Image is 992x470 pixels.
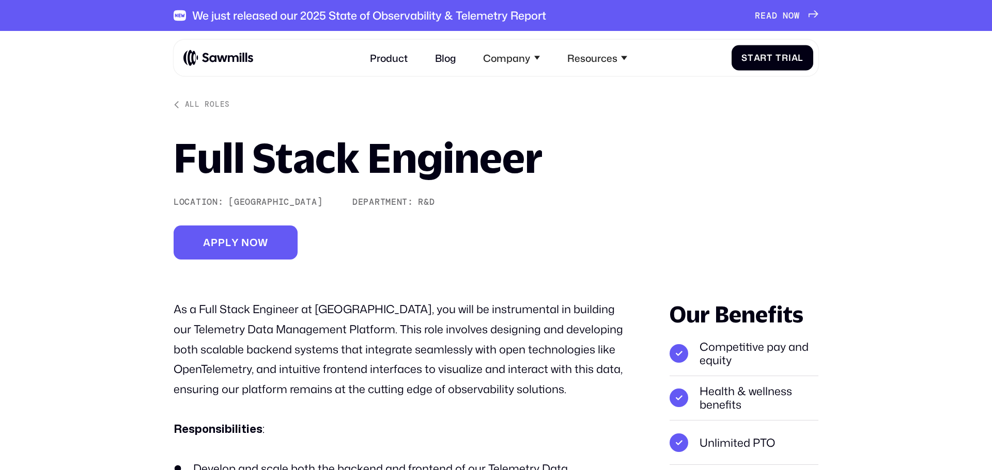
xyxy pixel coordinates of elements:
div: We just released our 2025 State of Observability & Telemetry Report [192,9,546,22]
a: Applynow [174,225,298,260]
span: p [218,236,225,248]
span: R [755,10,761,21]
span: n [241,236,250,248]
p: : [174,419,630,440]
div: Resources [567,52,617,63]
span: t [767,53,773,63]
span: y [231,236,239,248]
span: r [760,53,767,63]
span: E [761,10,766,21]
h1: Full Stack Engineer [174,138,542,178]
span: S [741,53,748,63]
a: Blog [427,44,463,71]
span: D [772,10,778,21]
div: [GEOGRAPHIC_DATA] [228,197,322,207]
div: All roles [185,100,230,109]
strong: Responsibilities [174,424,262,435]
span: l [225,236,231,248]
span: a [754,53,761,63]
div: Resources [560,44,634,71]
span: N [783,10,788,21]
a: Product [363,44,415,71]
div: Department: [352,197,413,207]
span: W [794,10,800,21]
span: l [798,53,803,63]
div: Our Benefits [670,299,818,329]
li: Health & wellness benefits [670,376,818,420]
div: Company [483,52,530,63]
span: a [792,53,798,63]
span: O [788,10,794,21]
a: All roles [174,100,230,109]
div: Location: [174,197,223,207]
span: t [748,53,754,63]
div: R&D [418,197,435,207]
span: p [211,236,218,248]
a: StartTrial [732,45,814,70]
p: As a Full Stack Engineer at [GEOGRAPHIC_DATA], you will be instrumental in building our Telemetry... [174,299,630,399]
span: i [788,53,792,63]
li: Competitive pay and equity [670,331,818,376]
span: A [203,236,211,248]
span: A [766,10,772,21]
a: READNOW [755,10,818,21]
span: w [258,236,268,248]
span: o [250,236,258,248]
li: Unlimited PTO [670,420,818,465]
span: r [782,53,788,63]
div: Company [476,44,547,71]
span: T [776,53,782,63]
